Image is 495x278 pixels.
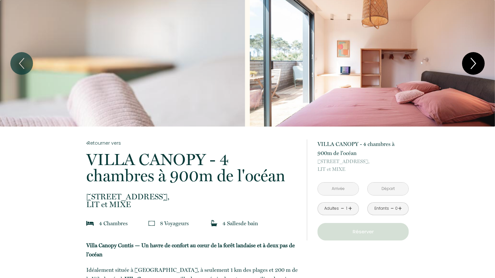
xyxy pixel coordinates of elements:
strong: Villa Canopy Contis — Un havre de confort au cœur de la forêt landaise et à deux pas de l'océan [86,242,295,258]
a: - [341,204,344,214]
a: Retourner vers [86,139,298,147]
span: s [238,220,241,227]
div: Enfants [374,206,389,212]
p: LIT et MIXE [86,193,298,208]
div: 1 [345,206,348,212]
button: Next [462,52,485,75]
span: s [187,220,189,227]
span: s [125,220,128,227]
img: guests [148,220,155,227]
span: [STREET_ADDRESS], [317,158,409,165]
p: Réserver [320,228,406,236]
input: Départ [368,183,408,195]
div: Adultes [324,206,339,212]
button: Previous [10,52,33,75]
p: VILLA CANOPY - 4 chambres à 900m de l'océan [86,151,298,184]
button: Réserver [317,223,409,240]
input: Arrivée [318,183,359,195]
span: [STREET_ADDRESS], [86,193,298,201]
a: - [391,204,394,214]
p: 4 Chambre [99,219,128,228]
p: LIT et MIXE [317,158,409,173]
p: 4 Salle de bain [222,219,258,228]
a: + [398,204,402,214]
a: + [348,204,352,214]
p: VILLA CANOPY - 4 chambres à 900m de l'océan [317,139,409,158]
div: 0 [395,206,398,212]
p: 8 Voyageur [160,219,189,228]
